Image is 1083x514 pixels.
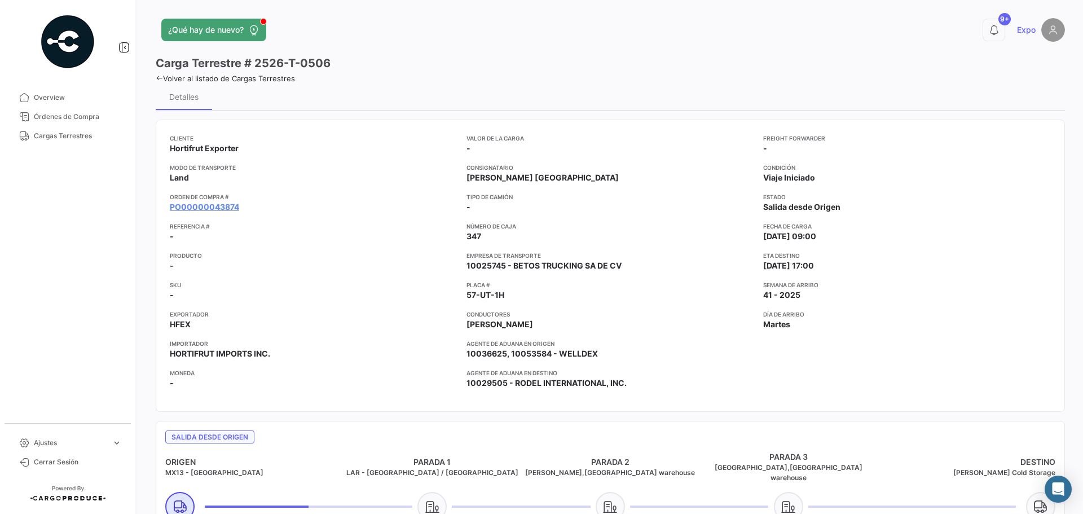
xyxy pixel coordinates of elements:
app-card-info-title: Número de Caja [466,222,754,231]
a: Overview [9,88,126,107]
span: Viaje Iniciado [763,172,815,183]
button: ¿Qué hay de nuevo? [161,19,266,41]
app-card-info-title: Consignatario [466,163,754,172]
span: - [170,289,174,301]
span: - [170,377,174,389]
span: - [170,260,174,271]
h4: ORIGEN [165,456,344,468]
span: Salida desde Origen [165,430,254,443]
span: 10029505 - RODEL INTERNATIONAL, INC. [466,377,627,389]
span: Expo [1017,24,1036,36]
h4: PARADA 3 [699,451,878,463]
span: HFEX [170,319,191,330]
span: HORTIFRUT IMPORTS INC. [170,348,270,359]
span: expand_more [112,438,122,448]
app-card-info-title: Tipo de Camión [466,192,754,201]
a: Órdenes de Compra [9,107,126,126]
div: Abrir Intercom Messenger [1045,476,1072,503]
app-card-info-title: Agente de Aduana en Origen [466,339,754,348]
app-card-info-title: Valor de la Carga [466,134,754,143]
span: Ajustes [34,438,107,448]
span: Land [170,172,189,183]
app-card-info-title: Fecha de carga [763,222,1051,231]
img: powered-by.png [39,14,96,70]
a: Cargas Terrestres [9,126,126,146]
span: - [763,143,767,154]
h4: PARADA 2 [521,456,699,468]
span: [PERSON_NAME] [466,319,533,330]
span: [PERSON_NAME] [GEOGRAPHIC_DATA] [466,172,619,183]
app-card-info-title: SKU [170,280,457,289]
h5: LAR - [GEOGRAPHIC_DATA] / [GEOGRAPHIC_DATA] [344,468,522,478]
h3: Carga Terrestre # 2526-T-0506 [156,55,331,71]
app-card-info-title: Importador [170,339,457,348]
app-card-info-title: Día de Arribo [763,310,1051,319]
span: - [466,201,470,213]
span: Martes [763,319,790,330]
a: Volver al listado de Cargas Terrestres [156,74,295,83]
h5: [PERSON_NAME] Cold Storage [877,468,1055,478]
h5: MX13 - [GEOGRAPHIC_DATA] [165,468,344,478]
app-card-info-title: Modo de Transporte [170,163,457,172]
app-card-info-title: Placa # [466,280,754,289]
h5: [PERSON_NAME],[GEOGRAPHIC_DATA] warehouse [521,468,699,478]
span: Cerrar Sesión [34,457,122,467]
app-card-info-title: Exportador [170,310,457,319]
app-card-info-title: Agente de Aduana en Destino [466,368,754,377]
span: 10036625, 10053584 - WELLDEX [466,348,598,359]
app-card-info-title: Cliente [170,134,457,143]
h5: [GEOGRAPHIC_DATA],[GEOGRAPHIC_DATA] warehouse [699,463,878,483]
app-card-info-title: Moneda [170,368,457,377]
span: Salida desde Origen [763,201,840,213]
app-card-info-title: Conductores [466,310,754,319]
span: ¿Qué hay de nuevo? [168,24,244,36]
app-card-info-title: Referencia # [170,222,457,231]
app-card-info-title: Condición [763,163,1051,172]
span: Cargas Terrestres [34,131,122,141]
app-card-info-title: Freight Forwarder [763,134,1051,143]
span: 57-UT-1H [466,289,504,301]
span: [DATE] 17:00 [763,260,814,271]
app-card-info-title: Orden de Compra # [170,192,457,201]
span: [DATE] 09:00 [763,231,816,242]
span: 10025745 - BETOS TRUCKING SA DE CV [466,260,622,271]
h4: PARADA 1 [344,456,522,468]
span: - [466,143,470,154]
span: 41 - 2025 [763,289,800,301]
h4: DESTINO [877,456,1055,468]
span: Hortifrut Exporter [170,143,239,154]
span: - [170,231,174,242]
img: placeholder-user.png [1041,18,1065,42]
span: 347 [466,231,481,242]
app-card-info-title: Producto [170,251,457,260]
span: Overview [34,93,122,103]
span: Órdenes de Compra [34,112,122,122]
app-card-info-title: Estado [763,192,1051,201]
app-card-info-title: Semana de Arribo [763,280,1051,289]
div: Detalles [169,92,199,102]
app-card-info-title: ETA Destino [763,251,1051,260]
a: PO00000043874 [170,201,239,213]
app-card-info-title: Empresa de Transporte [466,251,754,260]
